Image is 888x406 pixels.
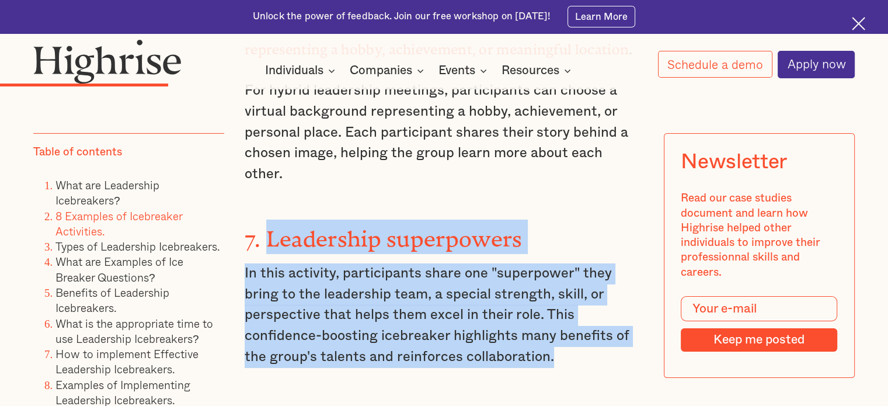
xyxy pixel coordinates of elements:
[350,64,427,78] div: Companies
[502,64,559,78] div: Resources
[681,328,838,352] input: Keep me posted
[438,64,490,78] div: Events
[567,6,636,27] a: Learn More
[658,51,772,78] a: Schedule a demo
[438,64,475,78] div: Events
[245,263,643,367] p: In this activity, participants share one "superpower" they bring to the leadership team, a specia...
[778,51,855,78] a: Apply now
[33,145,122,159] div: Table of contents
[245,81,643,185] p: For hybrid leadership meetings, participants can choose a virtual background representing a hobby...
[502,64,574,78] div: Resources
[55,315,213,347] a: What is the appropriate time to use Leadership Icebreakers?
[350,64,412,78] div: Companies
[55,176,159,209] a: What are Leadership Icebreakers?
[253,10,551,23] div: Unlock the power of feedback. Join our free workshop on [DATE]!
[681,297,838,352] form: Modal Form
[852,17,865,30] img: Cross icon
[245,226,523,240] strong: 7. Leadership superpowers
[55,207,182,240] a: 8 Examples of Icebreaker Activities.
[681,151,787,175] div: Newsletter
[55,284,169,316] a: Benefits of Leadership Icebreakers.
[55,254,183,286] a: What are Examples of Ice Breaker Questions?
[33,39,182,84] img: Highrise logo
[55,345,199,377] a: How to implement Effective Leadership Icebreakers.
[265,64,339,78] div: Individuals
[681,297,838,322] input: Your e-mail
[55,238,220,255] a: Types of Leadership Icebreakers.
[681,192,838,280] div: Read our case studies document and learn how Highrise helped other individuals to improve their p...
[265,64,323,78] div: Individuals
